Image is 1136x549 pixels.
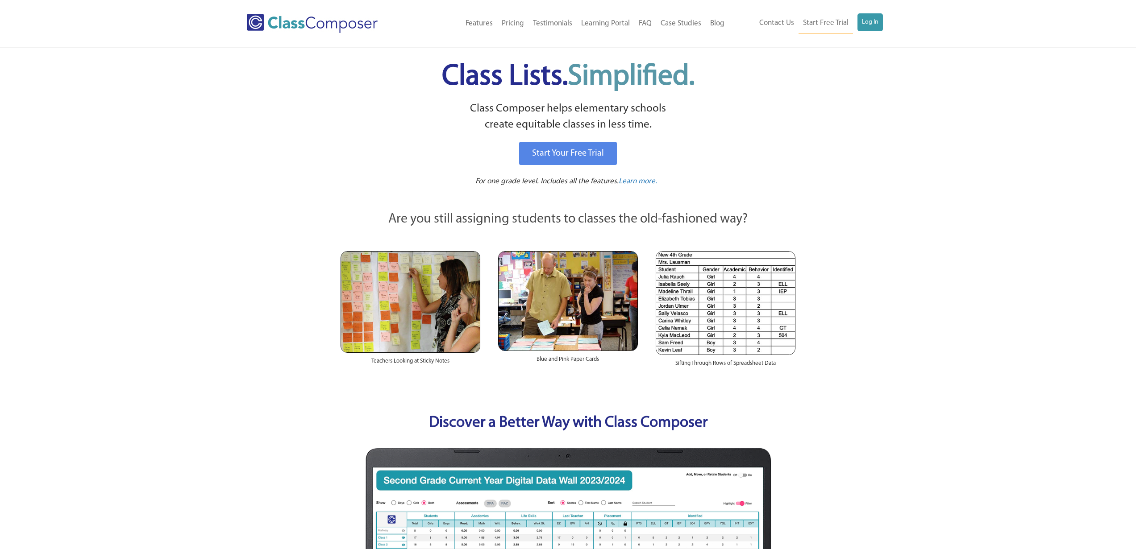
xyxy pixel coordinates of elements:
[498,351,638,372] div: Blue and Pink Paper Cards
[656,14,706,33] a: Case Studies
[729,13,883,33] nav: Header Menu
[339,101,797,133] p: Class Composer helps elementary schools create equitable classes in less time.
[341,251,480,353] img: Teachers Looking at Sticky Notes
[475,177,619,185] span: For one grade level. Includes all the features.
[755,13,799,33] a: Contact Us
[341,210,796,229] p: Are you still assigning students to classes the old-fashioned way?
[799,13,853,33] a: Start Free Trial
[532,149,604,158] span: Start Your Free Trial
[656,355,795,376] div: Sifting Through Rows of Spreadsheet Data
[497,14,528,33] a: Pricing
[619,176,657,187] a: Learn more.
[519,142,617,165] a: Start Your Free Trial
[634,14,656,33] a: FAQ
[528,14,577,33] a: Testimonials
[442,62,695,91] span: Class Lists.
[341,353,480,374] div: Teachers Looking at Sticky Notes
[619,177,657,185] span: Learn more.
[706,14,729,33] a: Blog
[414,14,729,33] nav: Header Menu
[857,13,883,31] a: Log In
[247,14,378,33] img: Class Composer
[498,251,638,351] img: Blue and Pink Paper Cards
[568,62,695,91] span: Simplified.
[332,412,805,435] p: Discover a Better Way with Class Composer
[461,14,497,33] a: Features
[656,251,795,355] img: Spreadsheets
[577,14,634,33] a: Learning Portal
